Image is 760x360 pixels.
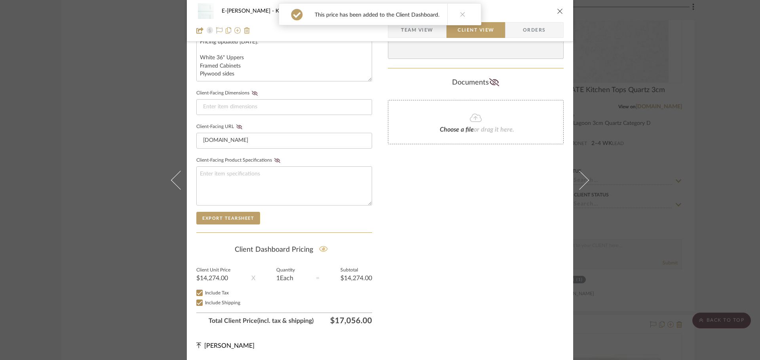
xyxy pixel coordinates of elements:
button: Client-Facing URL [234,124,245,130]
span: Choose a file [440,126,474,133]
label: Client-Facing Dimensions [196,90,260,96]
div: X [251,273,255,283]
button: Client-Facing Product Specifications [272,158,283,163]
span: Team View [401,22,433,38]
span: Include Tax [205,290,229,295]
div: Client Dashboard Pricing [196,241,372,259]
button: Export Tearsheet [196,212,260,224]
img: e22ea27f-ce53-4a29-95f5-fc50d2b16fac_48x40.jpg [196,3,215,19]
span: [PERSON_NAME] [204,343,255,349]
button: Client-Facing Dimensions [249,90,260,96]
span: Total Client Price [196,316,313,326]
input: Enter item dimensions [196,99,372,115]
span: $17,056.00 [313,316,372,326]
span: Client View [458,22,494,38]
label: Subtotal [340,268,372,272]
label: Client-Facing Product Specifications [196,158,283,163]
div: This price has been added to the Client Dashboard. [315,11,439,19]
div: 1 Each [276,275,295,281]
span: or drag it here. [474,126,514,133]
span: (incl. tax & shipping) [257,316,313,326]
button: close [557,8,564,15]
div: Documents [388,76,564,89]
span: Include Shipping [205,300,240,305]
label: Client Unit Price [196,268,230,272]
img: Remove from project [244,27,250,34]
input: Enter item URL [196,133,372,149]
div: $14,274.00 [340,275,372,281]
span: E-[PERSON_NAME] [222,8,275,14]
label: Quantity [276,268,295,272]
div: = [316,273,319,283]
label: Client-Facing URL [196,124,245,130]
span: Orders [514,22,555,38]
div: $14,274.00 [196,275,230,281]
